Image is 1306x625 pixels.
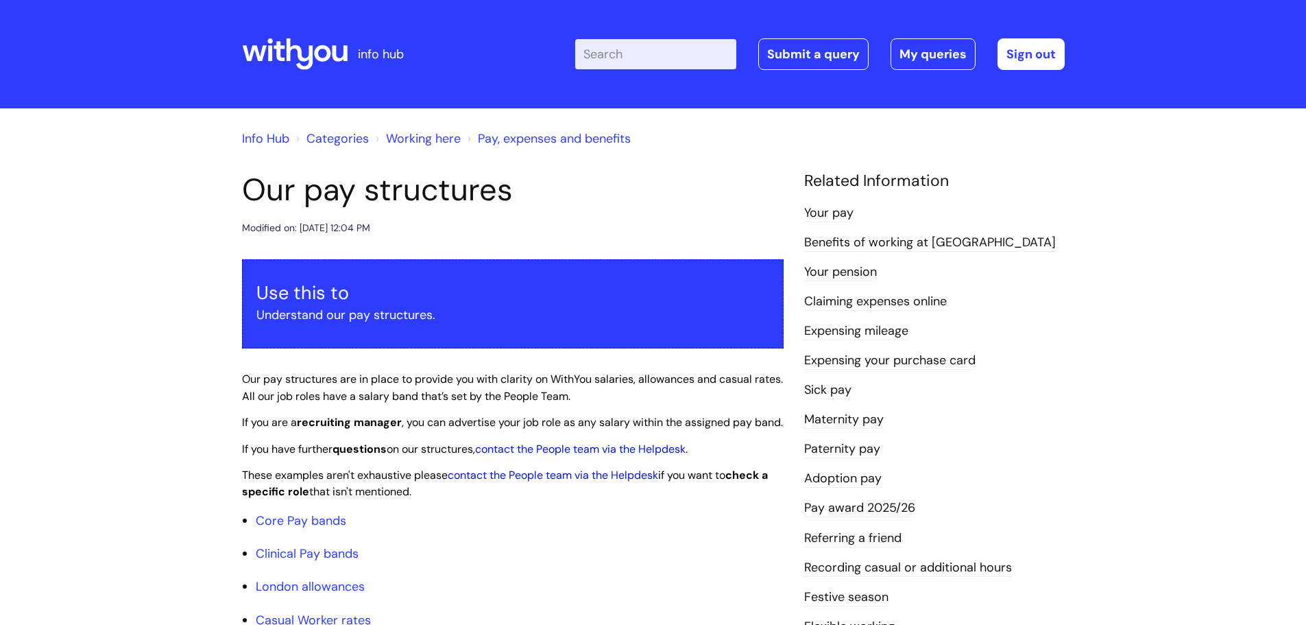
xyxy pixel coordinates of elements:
a: Clinical Pay bands [256,545,359,562]
a: Pay award 2025/26 [804,499,915,517]
div: Modified on: [DATE] 12:04 PM [242,220,370,237]
a: Festive season [804,589,888,606]
span: Our pay structures are in place to provide you with clarity on WithYou salaries, allowances and c... [242,372,783,403]
a: Submit a query [758,38,869,70]
input: Search [575,39,736,69]
span: These examples aren't exhaustive please if you want to that isn't mentioned. [242,468,768,499]
a: Sick pay [804,381,851,399]
h3: Use this to [256,282,769,304]
span: If you are a , you can advertise your job role as any salary within the assigned pay band. [242,415,783,429]
li: Pay, expenses and benefits [464,128,631,150]
a: Your pension [804,263,877,281]
a: Categories [306,130,369,147]
a: Working here [386,130,461,147]
h4: Related Information [804,172,1065,191]
p: info hub [358,43,404,65]
a: Core Pay bands [256,512,346,529]
a: My queries [891,38,976,70]
a: Adoption pay [804,470,882,488]
a: Maternity pay [804,411,884,429]
a: Sign out [997,38,1065,70]
a: Your pay [804,204,854,222]
a: Referring a friend [804,530,902,547]
a: Expensing mileage [804,322,908,340]
a: Benefits of working at [GEOGRAPHIC_DATA] [804,234,1056,252]
span: If you have further on our structures, . [242,442,688,456]
a: London allowances [256,578,365,595]
li: Working here [372,128,461,150]
a: Recording casual or additional hours [804,559,1012,577]
li: Solution home [293,128,369,150]
strong: recruiting manager [297,415,402,429]
a: Expensing your purchase card [804,352,976,370]
p: Understand our pay structures. [256,304,769,326]
div: | - [575,38,1065,70]
h1: Our pay structures [242,172,784,209]
a: Paternity pay [804,440,880,458]
strong: questions [332,442,387,456]
a: Claiming expenses online [804,293,947,311]
a: contact the People team via the Helpdesk [475,442,686,456]
a: Pay, expenses and benefits [478,130,631,147]
a: Info Hub [242,130,289,147]
a: contact the People team via the Helpdesk [448,468,658,482]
